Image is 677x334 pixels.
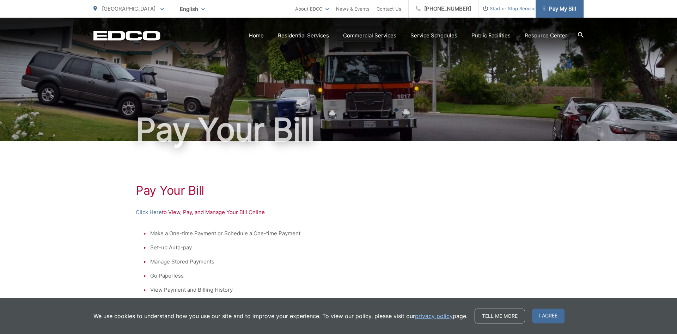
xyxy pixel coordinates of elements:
[249,31,264,40] a: Home
[471,31,511,40] a: Public Facilities
[102,5,155,12] span: [GEOGRAPHIC_DATA]
[93,312,468,320] p: We use cookies to understand how you use our site and to improve your experience. To view our pol...
[475,309,525,323] a: Tell me more
[150,257,534,266] li: Manage Stored Payments
[150,243,534,252] li: Set-up Auto-pay
[343,31,396,40] a: Commercial Services
[410,31,457,40] a: Service Schedules
[150,272,534,280] li: Go Paperless
[295,5,329,13] a: About EDCO
[136,183,541,198] h1: Pay Your Bill
[150,229,534,238] li: Make a One-time Payment or Schedule a One-time Payment
[136,208,541,217] p: to View, Pay, and Manage Your Bill Online
[377,5,401,13] a: Contact Us
[93,112,584,147] h1: Pay Your Bill
[525,31,567,40] a: Resource Center
[136,208,162,217] a: Click Here
[543,5,576,13] span: Pay My Bill
[532,309,565,323] span: I agree
[278,31,329,40] a: Residential Services
[175,3,210,15] span: English
[415,312,453,320] a: privacy policy
[150,286,534,294] li: View Payment and Billing History
[336,5,370,13] a: News & Events
[93,31,160,41] a: EDCD logo. Return to the homepage.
